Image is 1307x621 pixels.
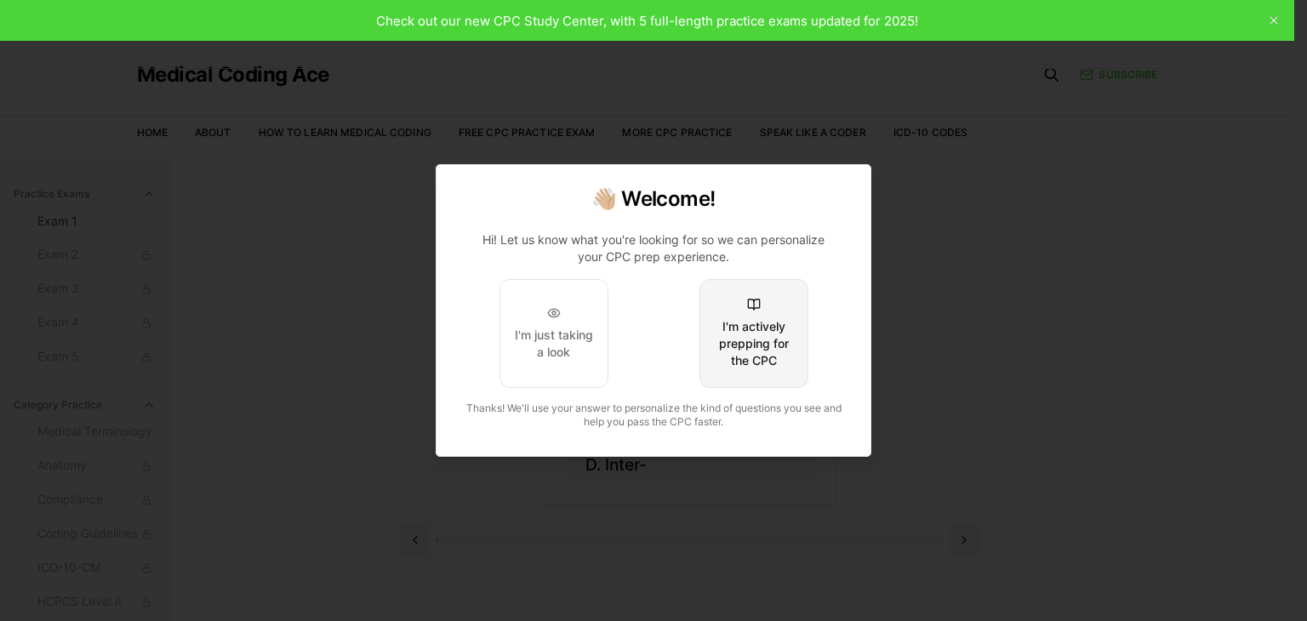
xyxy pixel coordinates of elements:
p: Hi! Let us know what you're looking for so we can personalize your CPC prep experience. [471,231,836,265]
h2: 👋🏼 Welcome! [457,185,850,213]
span: Thanks! We'll use your answer to personalize the kind of questions you see and help you pass the ... [466,402,842,428]
button: I'm just taking a look [499,279,608,388]
button: I'm actively prepping for the CPC [699,279,808,388]
div: I'm actively prepping for the CPC [714,318,794,369]
div: I'm just taking a look [514,327,594,361]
